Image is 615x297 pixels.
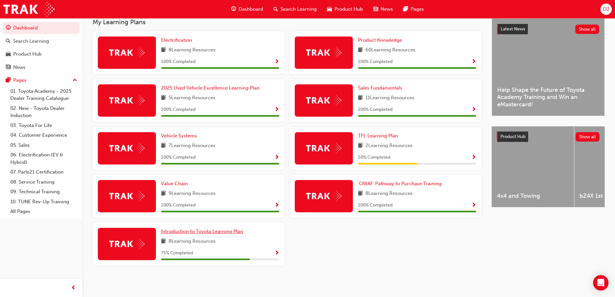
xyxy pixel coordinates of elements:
[8,207,80,217] a: All Pages
[327,5,332,13] span: car-icon
[109,95,145,105] img: Trak
[471,107,476,113] span: Show Progress
[358,180,444,187] a: 'OWAF' Pathway to Purchase Training
[3,2,55,16] a: Trak
[358,37,405,44] a: Product Knowledge
[274,249,279,257] button: Show Progress
[8,167,80,177] a: 07. Parts21 Certification
[274,106,279,114] button: Show Progress
[8,121,80,131] a: 03. Toyota For Life
[3,21,80,74] button: DashboardSearch LearningProduct HubNews
[600,4,612,15] button: DJ
[501,26,525,32] span: Latest News
[274,203,279,208] span: Show Progress
[274,154,279,162] button: Show Progress
[497,192,569,200] span: 4x4 and Towing
[274,58,279,66] button: Show Progress
[576,132,600,142] button: Show all
[109,48,145,58] img: Trak
[381,5,393,13] span: News
[281,5,317,13] span: Search Learning
[373,5,378,13] span: news-icon
[71,284,76,292] span: prev-icon
[161,84,262,92] a: 2025 Used Vehicle Excellence Learning Plan
[161,132,200,140] a: Vehicle Systems
[13,37,49,45] div: Search Learning
[161,154,196,161] span: 100 % Completed
[471,154,476,162] button: Show Progress
[358,84,405,92] a: Sales Fundamentals
[497,132,600,142] a: Product HubShow all
[500,134,526,139] span: Product Hub
[398,3,429,16] a: pages-iconPages
[306,143,342,153] img: Trak
[358,46,363,54] span: book-icon
[358,190,363,198] span: book-icon
[3,74,80,86] button: Pages
[274,107,279,113] span: Show Progress
[161,238,166,246] span: book-icon
[274,201,279,209] button: Show Progress
[161,228,246,235] a: Introduction to Toyota Learning Plan
[6,38,10,44] span: search-icon
[161,94,166,102] span: book-icon
[169,46,216,54] span: 8 Learning Resources
[497,24,599,34] a: Latest NewsShow all
[603,5,609,13] span: DJ
[8,177,80,187] a: 08. Service Training
[93,18,481,26] h3: My Learning Plans
[368,3,398,16] a: news-iconNews
[161,46,166,54] span: book-icon
[358,106,393,113] span: 100 % Completed
[3,48,80,60] a: Product Hub
[169,142,215,150] span: 7 Learning Resources
[6,51,11,57] span: car-icon
[8,103,80,121] a: 02. New - Toyota Dealer Induction
[161,85,260,91] span: 2025 Used Vehicle Excellence Learning Plan
[6,25,11,31] span: guage-icon
[161,190,166,198] span: book-icon
[358,85,402,91] span: Sales Fundamentals
[3,61,80,73] a: News
[8,187,80,197] a: 09. Technical Training
[403,5,408,13] span: pages-icon
[3,35,80,47] a: Search Learning
[231,5,236,13] span: guage-icon
[365,190,413,198] span: 8 Learning Resources
[109,239,145,249] img: Trak
[358,132,401,140] a: TFL Learning Plan
[6,78,11,83] span: pages-icon
[161,133,197,139] span: Vehicle Systems
[161,37,195,44] a: Electrification
[358,94,363,102] span: book-icon
[471,201,476,209] button: Show Progress
[471,155,476,161] span: Show Progress
[169,94,215,102] span: 5 Learning Resources
[8,140,80,150] a: 05. Sales
[161,180,190,187] a: Value Chain
[13,77,26,84] div: Pages
[471,203,476,208] span: Show Progress
[322,3,368,16] a: car-iconProduct Hub
[161,142,166,150] span: book-icon
[161,202,196,209] span: 100 % Completed
[358,181,442,186] span: 'OWAF' Pathway to Purchase Training
[13,64,26,71] div: News
[274,155,279,161] span: Show Progress
[358,133,398,139] span: TFL Learning Plan
[161,37,192,43] span: Electrification
[358,202,393,209] span: 100 % Completed
[358,154,390,161] span: 50 % Completed
[8,150,80,167] a: 06. Electrification (EV & Hybrid)
[471,59,476,65] span: Show Progress
[471,58,476,66] button: Show Progress
[169,190,216,198] span: 9 Learning Resources
[161,58,196,66] span: 100 % Completed
[8,197,80,207] a: 10. TUNE Rev-Up Training
[411,5,424,13] span: Pages
[13,50,42,58] div: Product Hub
[492,18,605,116] a: Latest NewsShow allHelp Shape the Future of Toyota Academy Training and Win an eMastercard!
[274,59,279,65] span: Show Progress
[365,142,413,150] span: 2 Learning Resources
